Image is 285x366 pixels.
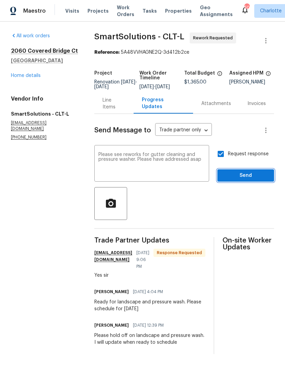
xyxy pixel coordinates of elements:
span: Projects [87,8,109,14]
div: Progress Updates [142,96,185,110]
span: Rework Requested [193,35,235,41]
a: All work orders [11,34,50,38]
div: Line Items [103,97,125,110]
span: - [94,80,137,89]
div: Invoices [247,100,266,107]
span: Work Orders [117,4,134,18]
div: Trade partner only [155,125,212,136]
div: 50 [244,4,249,11]
div: 5A48VVHAGNE2Q-3d412b2ce [94,49,274,56]
div: Please hold off on landscape and pressure wash. I will update when ready to schedule [94,332,205,346]
span: [DATE] [155,84,170,89]
span: [DATE] [139,84,154,89]
span: The total cost of line items that have been proposed by Opendoor. This sum includes line items th... [217,71,222,80]
span: [DATE] [121,80,135,84]
span: Properties [165,8,192,14]
h5: Project [94,71,112,76]
span: Send [223,171,269,180]
h5: Total Budget [184,71,215,76]
span: Renovation [94,80,137,89]
span: [DATE] [94,84,109,89]
h4: Vendor Info [11,95,78,102]
span: - [139,84,170,89]
span: Send Message to [94,127,151,134]
button: Send [217,169,274,182]
h5: Work Order Timeline [139,71,185,80]
b: Reference: [94,50,120,55]
span: Visits [65,8,79,14]
span: Response Requested [154,249,205,256]
span: $1,365.00 [184,80,206,84]
span: Request response [228,151,269,158]
span: SmartSolutions - CLT-L [94,32,184,41]
span: [DATE] 4:04 PM [133,288,163,295]
span: Tasks [142,9,157,13]
span: [DATE] 9:06 PM [136,249,149,270]
textarea: Please see reworks for gutter cleaning and pressure washer. Please have addressed asap [98,152,205,176]
span: The hpm assigned to this work order. [266,71,271,80]
h6: [PERSON_NAME] [94,322,129,329]
div: [PERSON_NAME] [229,80,274,84]
span: Charlotte [260,8,282,14]
span: [DATE] 12:39 PM [133,322,164,329]
span: Trade Partner Updates [94,237,205,244]
div: Ready for landscape and pressure wash. Please schedule for [DATE] [94,299,205,312]
a: Home details [11,73,41,78]
h6: [PERSON_NAME] [94,288,129,295]
span: Geo Assignments [200,4,233,18]
h5: SmartSolutions - CLT-L [11,110,78,117]
div: Attachments [201,100,231,107]
span: On-site Worker Updates [222,237,274,251]
h5: Assigned HPM [229,71,263,76]
span: Maestro [23,8,46,14]
div: Yes sir [94,272,205,279]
